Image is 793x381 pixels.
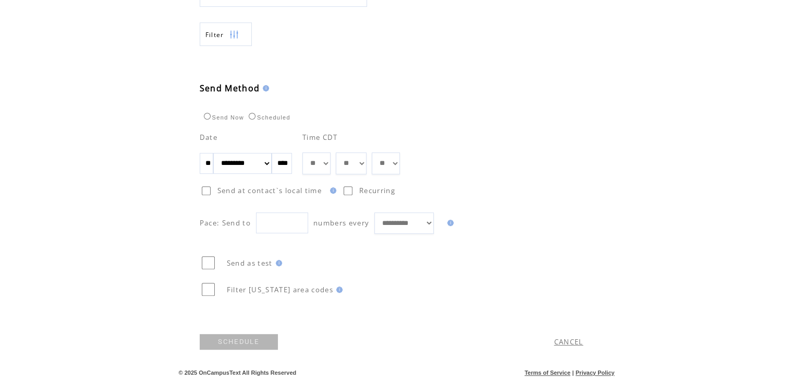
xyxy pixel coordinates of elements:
span: Time CDT [302,133,338,142]
span: Send as test [227,258,273,268]
img: help.gif [444,220,454,226]
label: Send Now [201,114,244,121]
input: Scheduled [249,113,255,120]
a: CANCEL [554,337,583,347]
a: Terms of Service [524,370,570,376]
label: Scheduled [246,114,290,121]
span: Send at contact`s local time [217,186,322,195]
img: help.gif [260,85,269,91]
span: numbers every [313,218,369,228]
img: help.gif [333,287,343,293]
img: filters.png [229,23,239,46]
span: © 2025 OnCampusText All Rights Reserved [179,370,297,376]
input: Send Now [204,113,211,120]
span: Filter [US_STATE] area codes [227,285,333,294]
a: SCHEDULE [200,334,278,350]
a: Privacy Policy [576,370,615,376]
a: Filter [200,22,252,46]
span: Pace: Send to [200,218,251,228]
span: Recurring [359,186,395,195]
span: | [572,370,574,376]
img: help.gif [273,260,282,266]
span: Send Method [200,82,260,94]
img: help.gif [327,187,336,194]
span: Show filters [205,30,224,39]
span: Date [200,133,217,142]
